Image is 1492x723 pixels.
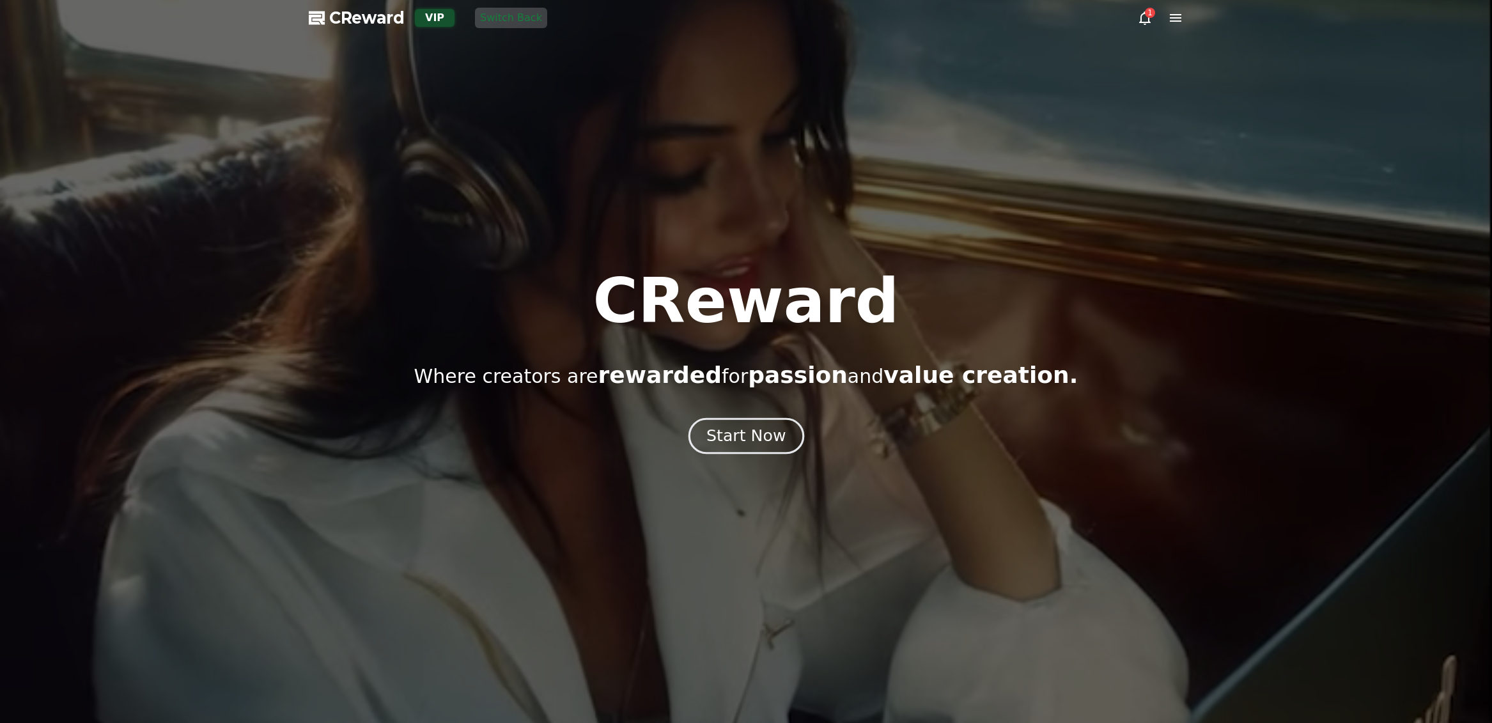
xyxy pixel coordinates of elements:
p: Where creators are for and [414,362,1078,388]
button: Start Now [688,417,804,454]
h1: CReward [593,270,899,332]
a: Start Now [691,431,802,444]
span: passion [748,362,848,388]
div: 1 [1145,8,1155,18]
a: CReward [309,8,405,28]
button: Switch Back [475,8,547,28]
span: value creation. [883,362,1078,388]
span: rewarded [598,362,722,388]
div: VIP [415,9,455,27]
div: Start Now [706,425,786,447]
a: 1 [1137,10,1153,26]
span: CReward [329,8,405,28]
